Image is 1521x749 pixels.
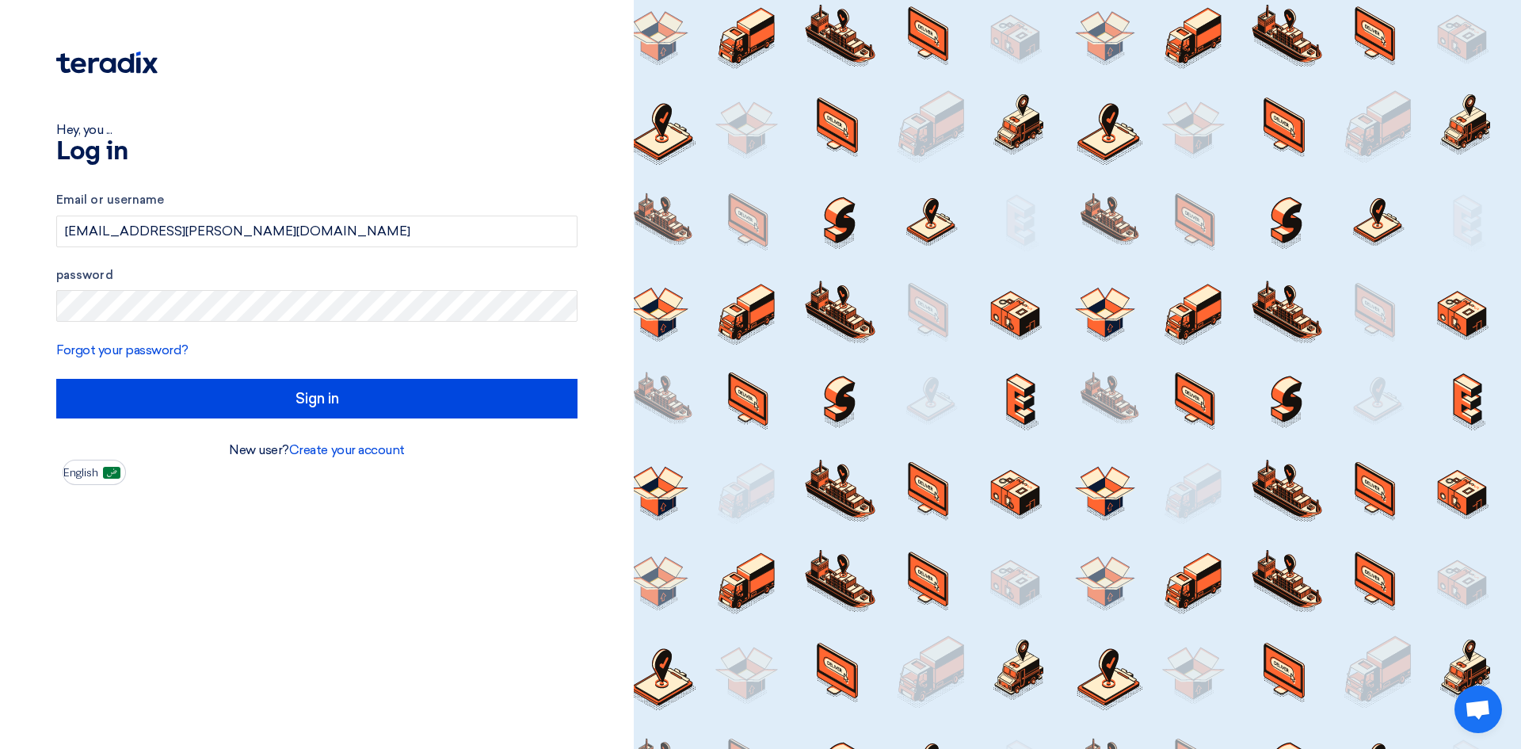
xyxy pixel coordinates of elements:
[1454,686,1502,733] div: Open chat
[63,460,126,485] button: English
[56,139,128,165] font: Log in
[63,466,98,480] font: English
[56,342,189,357] a: Forgot your password?
[56,122,112,137] font: Hey, you ...
[103,467,120,479] img: ar-AR.png
[56,52,158,74] img: Teradix logo
[229,442,289,457] font: New user?
[56,379,578,418] input: Sign in
[56,216,578,247] input: Enter your business email or username
[289,442,405,457] a: Create your account
[56,193,164,207] font: Email or username
[56,268,113,282] font: password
